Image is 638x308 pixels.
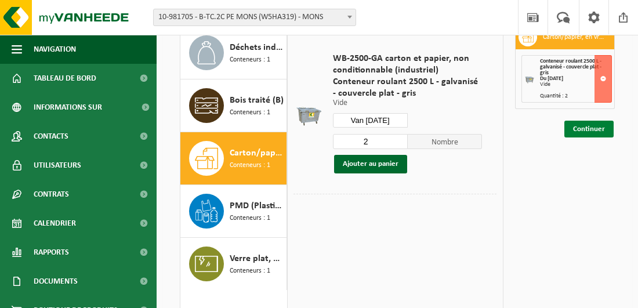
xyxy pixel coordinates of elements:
input: Sélectionner la date [333,113,408,128]
span: 10-981705 - B-TC.2C PE MONS (W5HA319) - MONS [153,9,356,26]
span: Conteneurs : 1 [230,266,270,277]
span: Contacts [34,122,68,151]
button: PMD (Plastique, Métal, Cartons à boissons) (entreprises) Conteneurs : 1 [180,185,287,238]
span: Navigation [34,35,76,64]
span: Conteneur roulant 2500 L - galvanisé - couvercle plat - gris [540,58,601,76]
div: Quantité : 2 [540,93,611,99]
span: Conteneur roulant 2500 L - galvanisé - couvercle plat - gris [333,76,483,99]
a: Continuer [564,121,614,137]
span: Carton/papier, en vrac (entreprises) [230,146,284,160]
h3: Carton/papier, en vrac (entreprises) [543,28,606,46]
span: Tableau de bord [34,64,96,93]
span: Calendrier [34,209,76,238]
span: Bois traité (B) [230,93,284,107]
button: Bois traité (B) Conteneurs : 1 [180,79,287,132]
div: Vide [540,82,611,88]
button: Verre plat, mixte Conteneurs : 1 [180,238,287,290]
span: Utilisateurs [34,151,81,180]
span: Rapports [34,238,69,267]
span: PMD (Plastique, Métal, Cartons à boissons) (entreprises) [230,199,284,213]
span: 10-981705 - B-TC.2C PE MONS (W5HA319) - MONS [154,9,356,26]
strong: Du [DATE] [540,75,563,82]
p: Vide [333,99,483,107]
span: Nombre [408,134,483,149]
button: Déchets industriels résiduels Conteneurs : 1 [180,27,287,79]
span: Verre plat, mixte [230,252,284,266]
span: Conteneurs : 1 [230,107,270,118]
span: Déchets industriels résiduels [230,41,284,55]
span: Conteneurs : 1 [230,160,270,171]
span: WB-2500-GA carton et papier, non conditionnable (industriel) [333,53,483,76]
span: Conteneurs : 1 [230,213,270,224]
span: Informations sur l’entreprise [34,93,134,122]
button: Ajouter au panier [334,155,407,173]
button: Carton/papier, en vrac (entreprises) Conteneurs : 1 [180,132,287,185]
span: Conteneurs : 1 [230,55,270,66]
span: Contrats [34,180,69,209]
span: Documents [34,267,78,296]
